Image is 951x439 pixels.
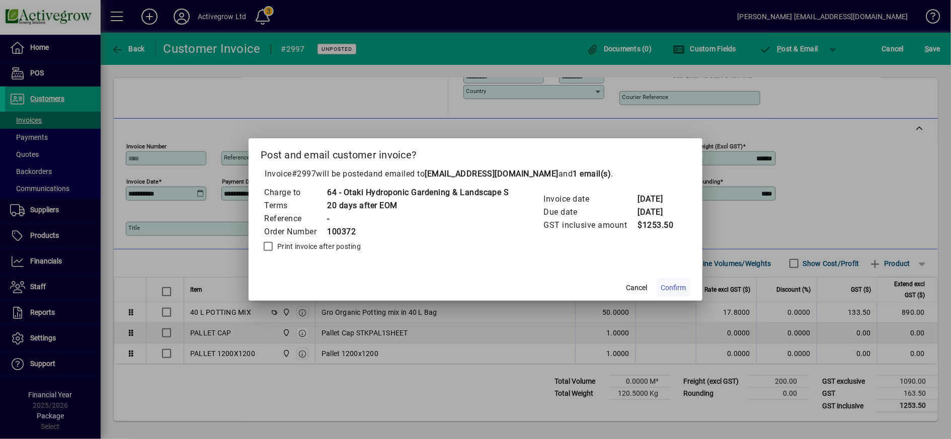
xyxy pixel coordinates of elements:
[543,206,638,219] td: Due date
[543,219,638,232] td: GST inclusive amount
[559,169,611,179] span: and
[264,186,327,199] td: Charge to
[638,193,678,206] td: [DATE]
[543,193,638,206] td: Invoice date
[264,199,327,212] td: Terms
[327,212,509,225] td: -
[261,168,690,180] p: Invoice will be posted .
[292,169,316,179] span: #2997
[638,219,678,232] td: $1253.50
[249,138,702,167] h2: Post and email customer invoice?
[368,169,611,179] span: and emailed to
[264,212,327,225] td: Reference
[661,283,686,293] span: Confirm
[327,186,509,199] td: 64 - Otaki Hydroponic Gardening & Landscape S
[327,199,509,212] td: 20 days after EOM
[573,169,611,179] b: 1 email(s)
[621,279,653,297] button: Cancel
[626,283,648,293] span: Cancel
[657,279,690,297] button: Confirm
[425,169,559,179] b: [EMAIL_ADDRESS][DOMAIN_NAME]
[264,225,327,238] td: Order Number
[275,241,361,251] label: Print invoice after posting
[327,225,509,238] td: 100372
[638,206,678,219] td: [DATE]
